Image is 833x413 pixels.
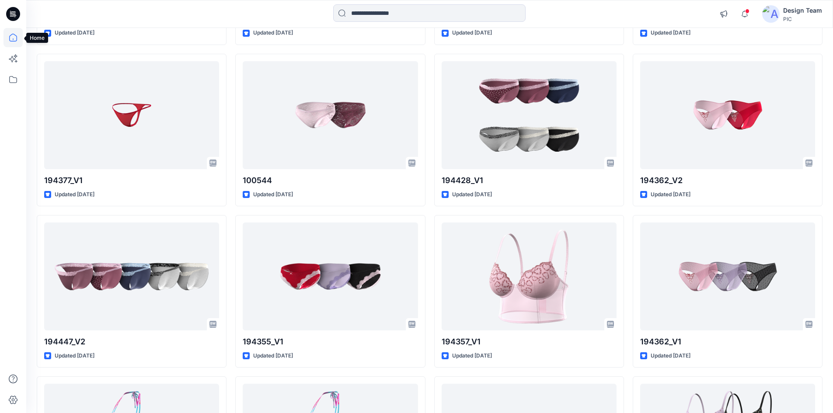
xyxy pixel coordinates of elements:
[442,222,617,330] a: 194357_V1
[651,28,690,38] p: Updated [DATE]
[783,5,822,16] div: Design Team
[640,174,815,187] p: 194362_V2
[243,336,418,348] p: 194355_V1
[783,16,822,22] div: PIC
[55,190,94,199] p: Updated [DATE]
[55,351,94,361] p: Updated [DATE]
[253,28,293,38] p: Updated [DATE]
[44,336,219,348] p: 194447_V2
[651,351,690,361] p: Updated [DATE]
[442,61,617,169] a: 194428_V1
[253,190,293,199] p: Updated [DATE]
[640,336,815,348] p: 194362_V1
[55,28,94,38] p: Updated [DATE]
[762,5,780,23] img: avatar
[44,174,219,187] p: 194377_V1
[452,28,492,38] p: Updated [DATE]
[243,61,418,169] a: 100544
[452,190,492,199] p: Updated [DATE]
[243,222,418,330] a: 194355_V1
[44,222,219,330] a: 194447_V2
[651,190,690,199] p: Updated [DATE]
[452,351,492,361] p: Updated [DATE]
[442,336,617,348] p: 194357_V1
[640,222,815,330] a: 194362_V1
[253,351,293,361] p: Updated [DATE]
[243,174,418,187] p: 100544
[640,61,815,169] a: 194362_V2
[44,61,219,169] a: 194377_V1
[442,174,617,187] p: 194428_V1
